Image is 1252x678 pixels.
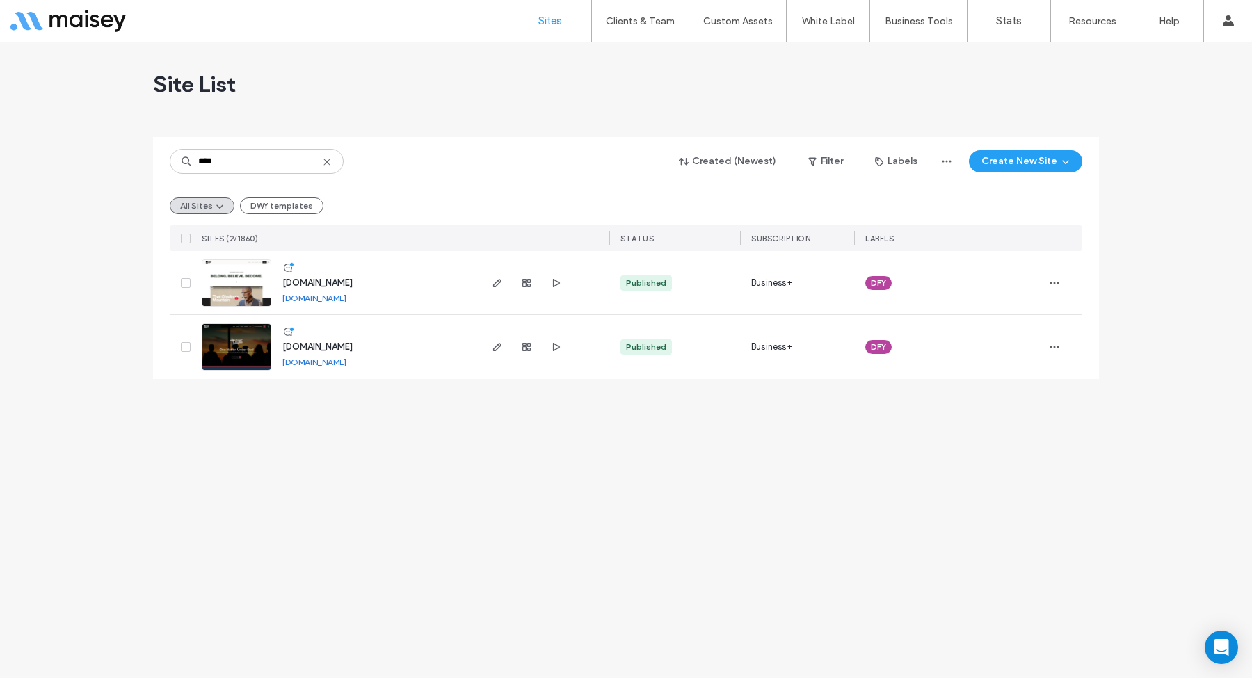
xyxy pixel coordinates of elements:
span: Help [32,10,61,22]
label: Help [1159,15,1180,27]
div: Published [626,341,666,353]
button: Create New Site [969,150,1082,172]
label: Business Tools [885,15,953,27]
span: STATUS [620,234,654,243]
a: [DOMAIN_NAME] [282,293,346,303]
span: LABELS [865,234,894,243]
button: Created (Newest) [667,150,789,172]
span: Site List [153,70,236,98]
label: Resources [1068,15,1116,27]
button: Labels [862,150,930,172]
label: Clients & Team [606,15,675,27]
div: Open Intercom Messenger [1205,631,1238,664]
span: Business+ [751,340,792,354]
span: DFY [871,341,886,353]
span: SUBSCRIPTION [751,234,810,243]
span: DFY [871,277,886,289]
a: [DOMAIN_NAME] [282,341,353,352]
label: White Label [802,15,855,27]
span: SITES (2/1860) [202,234,258,243]
span: Business+ [751,276,792,290]
label: Stats [996,15,1022,27]
button: Filter [794,150,857,172]
button: DWY templates [240,197,323,214]
label: Custom Assets [703,15,773,27]
div: Published [626,277,666,289]
button: All Sites [170,197,234,214]
a: [DOMAIN_NAME] [282,357,346,367]
label: Sites [538,15,562,27]
a: [DOMAIN_NAME] [282,277,353,288]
